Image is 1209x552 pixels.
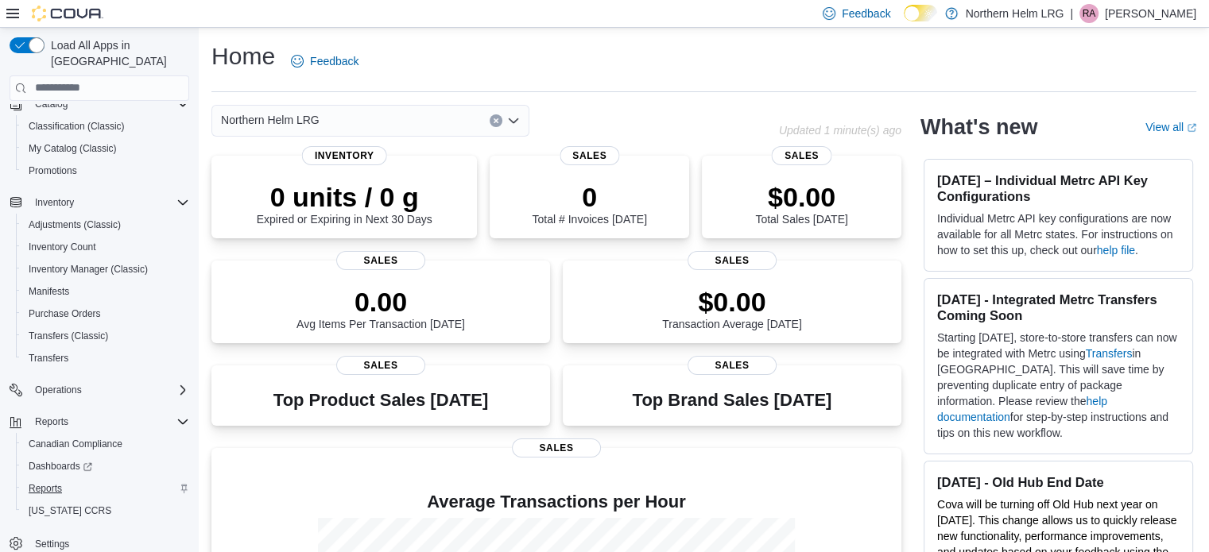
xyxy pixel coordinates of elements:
[16,433,196,455] button: Canadian Compliance
[3,379,196,401] button: Operations
[29,504,111,517] span: [US_STATE] CCRS
[16,455,196,477] a: Dashboards
[22,260,154,279] a: Inventory Manager (Classic)
[512,438,601,457] span: Sales
[22,215,189,234] span: Adjustments (Classic)
[22,215,127,234] a: Adjustments (Classic)
[937,395,1107,423] a: help documentation
[16,214,196,236] button: Adjustments (Classic)
[1079,4,1099,23] div: Rhiannon Adams
[29,95,189,114] span: Catalog
[22,282,76,301] a: Manifests
[937,291,1180,323] h3: [DATE] - Integrated Metrc Transfers Coming Soon
[22,304,189,323] span: Purchase Orders
[35,384,82,396] span: Operations
[29,193,189,212] span: Inventory
[22,161,189,180] span: Promotions
[1105,4,1196,23] p: [PERSON_NAME]
[35,538,69,550] span: Settings
[22,237,189,257] span: Inventory Count
[29,307,101,320] span: Purchase Orders
[29,352,68,365] span: Transfers
[35,415,68,428] span: Reports
[310,53,358,69] span: Feedback
[211,41,275,72] h1: Home
[29,218,121,231] span: Adjustments (Classic)
[1070,4,1073,23] p: |
[937,474,1180,490] h3: [DATE] - Old Hub End Date
[35,98,68,110] span: Catalog
[3,191,196,214] button: Inventory
[633,391,832,410] h3: Top Brand Sales [DATE]
[904,5,937,21] input: Dark Mode
[29,380,88,400] button: Operations
[490,114,502,127] button: Clear input
[45,37,189,69] span: Load All Apps in [GEOGRAPHIC_DATA]
[1086,347,1133,360] a: Transfers
[532,181,646,226] div: Total # Invoices [DATE]
[22,117,131,136] a: Classification (Classic)
[29,438,122,450] span: Canadian Compliance
[1187,123,1196,133] svg: External link
[1083,4,1096,23] span: RA
[224,492,889,511] h4: Average Transactions per Hour
[296,286,465,330] div: Avg Items Per Transaction [DATE]
[688,356,777,375] span: Sales
[302,146,387,165] span: Inventory
[772,146,831,165] span: Sales
[29,263,148,276] span: Inventory Manager (Classic)
[16,500,196,522] button: [US_STATE] CCRS
[22,479,68,498] a: Reports
[29,164,77,177] span: Promotions
[296,286,465,318] p: 0.00
[16,258,196,280] button: Inventory Manager (Classic)
[336,251,425,270] span: Sales
[22,434,129,454] a: Canadian Compliance
[22,326,189,345] span: Transfers (Classic)
[22,457,189,476] span: Dashboards
[16,325,196,347] button: Transfers (Classic)
[29,142,117,155] span: My Catalog (Classic)
[16,280,196,303] button: Manifests
[16,303,196,325] button: Purchase Orders
[22,326,114,345] a: Transfers (Classic)
[507,114,520,127] button: Open list of options
[3,93,196,115] button: Catalog
[937,172,1180,204] h3: [DATE] – Individual Metrc API Key Configurations
[29,380,189,400] span: Operations
[662,286,802,330] div: Transaction Average [DATE]
[22,304,107,323] a: Purchase Orders
[22,282,189,301] span: Manifests
[29,285,69,298] span: Manifests
[29,412,189,431] span: Reports
[16,115,196,137] button: Classification (Classic)
[22,349,189,368] span: Transfers
[3,411,196,433] button: Reports
[16,137,196,160] button: My Catalog (Classic)
[920,114,1037,140] h2: What's new
[937,330,1180,441] p: Starting [DATE], store-to-store transfers can now be integrated with Metrc using in [GEOGRAPHIC_D...
[29,95,74,114] button: Catalog
[22,161,83,180] a: Promotions
[16,236,196,258] button: Inventory Count
[273,391,488,410] h3: Top Product Sales [DATE]
[29,241,96,253] span: Inventory Count
[779,124,901,137] p: Updated 1 minute(s) ago
[22,349,75,368] a: Transfers
[22,260,189,279] span: Inventory Manager (Classic)
[32,6,103,21] img: Cova
[29,120,125,133] span: Classification (Classic)
[22,117,189,136] span: Classification (Classic)
[29,482,62,495] span: Reports
[16,347,196,369] button: Transfers
[966,4,1064,23] p: Northern Helm LRG
[755,181,847,213] p: $0.00
[29,412,75,431] button: Reports
[532,181,646,213] p: 0
[29,330,108,342] span: Transfers (Classic)
[22,501,118,520] a: [US_STATE] CCRS
[16,477,196,500] button: Reports
[22,479,189,498] span: Reports
[257,181,432,226] div: Expired or Expiring in Next 30 Days
[1145,121,1196,133] a: View allExternal link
